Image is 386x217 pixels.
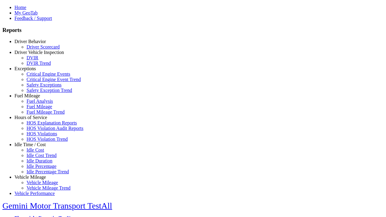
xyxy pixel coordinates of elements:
[27,99,53,104] a: Fuel Analysis
[14,16,52,21] a: Feedback / Support
[27,147,44,153] a: Idle Cost
[14,5,26,10] a: Home
[27,158,52,163] a: Idle Duration
[27,153,57,158] a: Idle Cost Trend
[27,44,60,49] a: Driver Scorecard
[14,142,46,147] a: Idle Time / Cost
[27,109,65,115] a: Fuel Mileage Trend
[27,71,70,77] a: Critical Engine Events
[2,201,112,210] a: Gemini Motor Transport TestAll
[27,88,72,93] a: Safety Exception Trend
[27,169,69,174] a: Idle Percentage Trend
[14,66,36,71] a: Exceptions
[27,180,58,185] a: Vehicle Mileage
[27,131,57,136] a: HOS Violations
[27,61,51,66] a: DVIR Trend
[14,39,46,44] a: Driver Behavior
[27,126,84,131] a: HOS Violation Audit Reports
[14,175,46,180] a: Vehicle Mileage
[27,104,52,109] a: Fuel Mileage
[27,185,71,190] a: Vehicle Mileage Trend
[27,137,68,142] a: HOS Violation Trend
[27,120,77,125] a: HOS Explanation Reports
[14,10,38,15] a: My GeoTab
[14,115,47,120] a: Hours of Service
[14,93,40,98] a: Fuel Mileage
[27,82,62,87] a: Safety Exceptions
[27,55,38,60] a: DVIR
[14,50,64,55] a: Driver Vehicle Inspection
[2,27,384,33] h3: Reports
[27,77,81,82] a: Critical Engine Event Trend
[27,164,56,169] a: Idle Percentage
[14,191,55,196] a: Vehicle Performance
